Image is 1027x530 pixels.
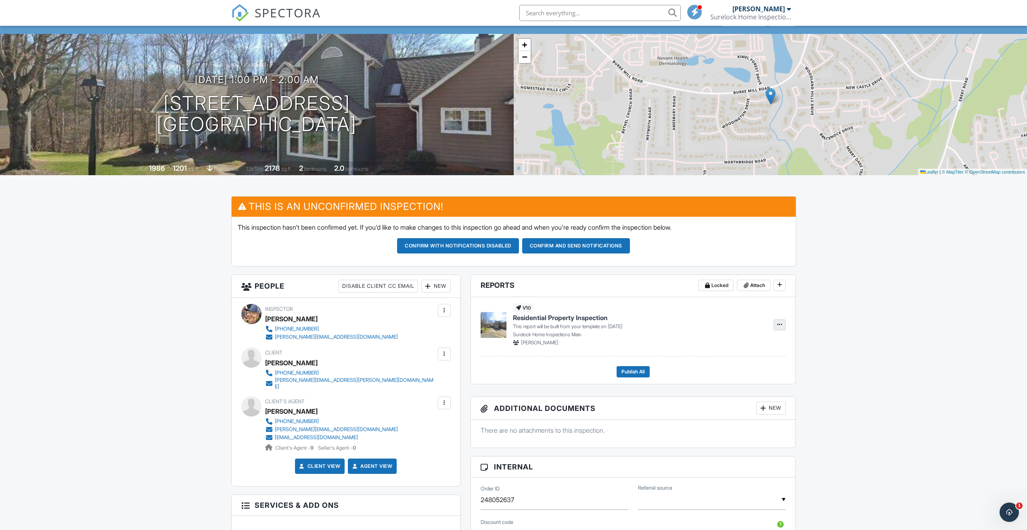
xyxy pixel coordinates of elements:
span: Client's Agent [265,398,305,404]
h3: People [232,275,460,298]
img: Marker [766,88,776,105]
div: 1201 [173,164,187,172]
a: Agent View [351,462,392,470]
a: [PERSON_NAME][EMAIL_ADDRESS][PERSON_NAME][DOMAIN_NAME] [265,377,436,390]
span: sq.ft. [281,166,291,172]
div: New [756,402,786,415]
div: [PHONE_NUMBER] [275,370,319,376]
div: More [769,15,795,26]
div: Disable Client CC Email [339,280,418,293]
div: Surelock Home Inspections LLC [710,13,791,21]
label: Referral source [638,484,672,492]
a: [PERSON_NAME] [265,405,318,417]
div: [PERSON_NAME][EMAIL_ADDRESS][DOMAIN_NAME] [275,426,398,433]
div: Client View [722,15,766,26]
span: crawlspace [214,166,239,172]
a: [PERSON_NAME][EMAIL_ADDRESS][DOMAIN_NAME] [265,333,398,341]
span: bedrooms [304,166,326,172]
span: 1 [1016,503,1023,509]
a: Client View [298,462,341,470]
div: 2178 [265,164,280,172]
a: Leaflet [920,170,938,174]
div: [PHONE_NUMBER] [275,418,319,425]
label: Discount code [481,519,513,526]
div: 2.0 [334,164,344,172]
h3: [DATE] 1:00 pm - 2:00 am [195,74,319,85]
a: [PHONE_NUMBER] [265,417,398,425]
span: Inspector [265,306,293,312]
h1: [STREET_ADDRESS] [GEOGRAPHIC_DATA] [157,93,357,136]
h3: Internal [471,457,796,478]
span: SPECTORA [255,4,321,21]
strong: 0 [353,445,356,451]
button: Confirm and send notifications [522,238,630,253]
button: Confirm with notifications disabled [397,238,519,253]
a: © OpenStreetMap contributors [965,170,1025,174]
a: [PHONE_NUMBER] [265,369,436,377]
div: [EMAIL_ADDRESS][DOMAIN_NAME] [275,434,358,441]
a: [EMAIL_ADDRESS][DOMAIN_NAME] [265,434,398,442]
div: [PERSON_NAME][EMAIL_ADDRESS][DOMAIN_NAME] [275,334,398,340]
div: 1986 [149,164,165,172]
p: There are no attachments to this inspection. [481,426,786,435]
span: Lot Size [247,166,264,172]
div: [PHONE_NUMBER] [275,326,319,332]
div: [PERSON_NAME] [265,313,318,325]
iframe: Intercom live chat [1000,503,1019,522]
a: SPECTORA [231,11,321,28]
h3: Services & Add ons [232,495,460,516]
a: Zoom out [519,51,531,63]
h3: Additional Documents [471,397,796,420]
span: Built [139,166,148,172]
span: Seller's Agent - [318,445,356,451]
a: [PHONE_NUMBER] [265,325,398,333]
div: [PERSON_NAME] [265,357,318,369]
span: bathrooms [345,166,368,172]
h3: This is an Unconfirmed Inspection! [232,197,796,216]
label: Order ID [481,485,500,492]
span: Client [265,350,282,356]
span: + [522,40,527,50]
span: sq. ft. [188,166,199,172]
a: © MapTiler [942,170,964,174]
strong: 9 [310,445,314,451]
span: − [522,52,527,62]
span: | [939,170,941,174]
input: Search everything... [519,5,681,21]
div: [PERSON_NAME] [732,5,785,13]
span: Client's Agent - [275,445,315,451]
div: New [421,280,451,293]
div: 2 [299,164,303,172]
a: [PERSON_NAME][EMAIL_ADDRESS][DOMAIN_NAME] [265,425,398,434]
img: The Best Home Inspection Software - Spectora [231,4,249,22]
a: Zoom in [519,39,531,51]
div: [PERSON_NAME][EMAIL_ADDRESS][PERSON_NAME][DOMAIN_NAME] [275,377,436,390]
p: This inspection hasn't been confirmed yet. If you'd like to make changes to this inspection go ah... [238,223,790,232]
